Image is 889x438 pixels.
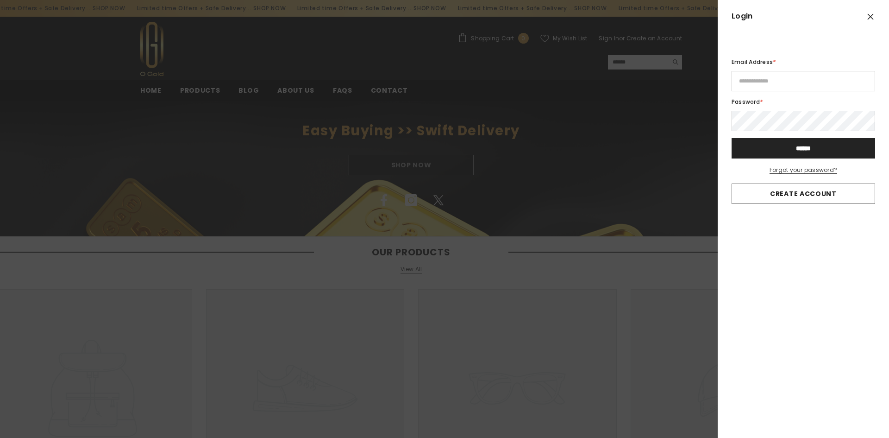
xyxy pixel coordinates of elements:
button: Close [861,7,880,26]
span: Forgot your password? [770,166,837,174]
a: Create account [732,184,875,204]
label: Password [732,97,875,107]
a: Forgot your password? [770,165,837,175]
span: Login [732,11,875,21]
iframe: Social Login [732,32,875,55]
label: Email Address [732,57,875,67]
